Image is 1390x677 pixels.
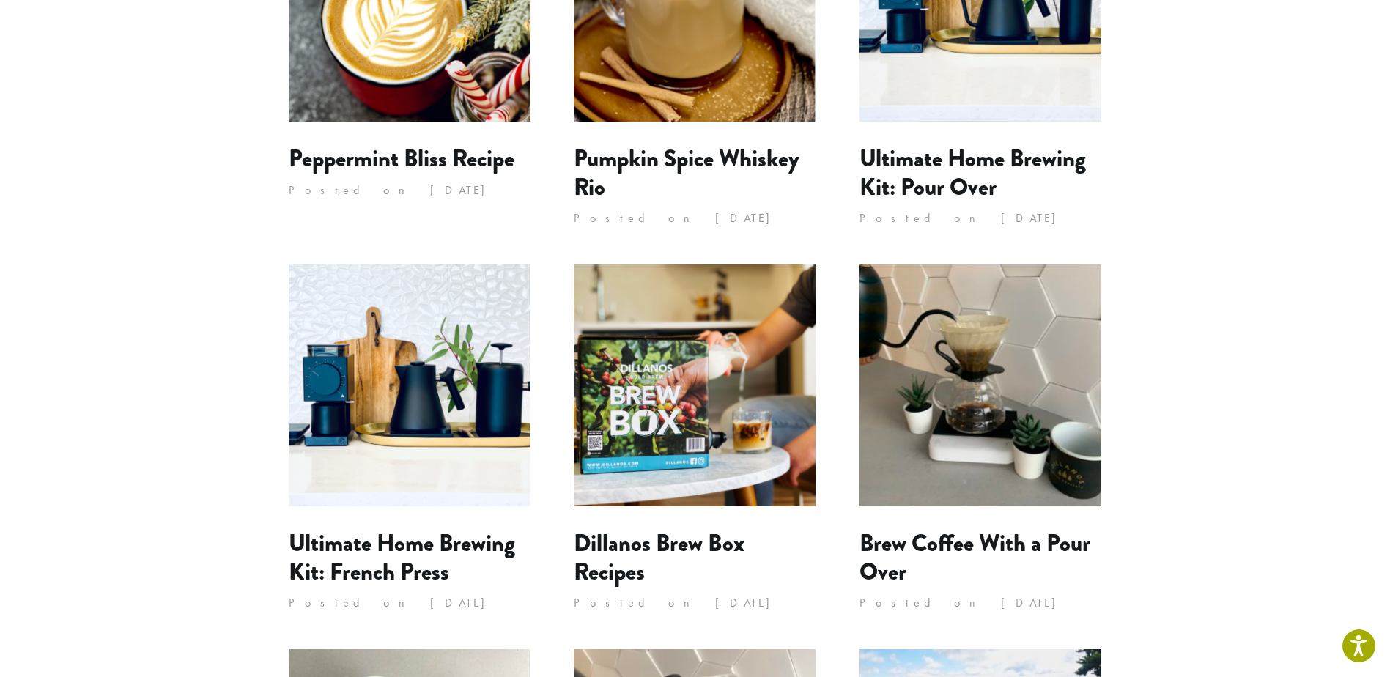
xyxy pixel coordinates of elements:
[289,526,515,588] a: Ultimate Home Brewing Kit: French Press
[574,526,744,588] a: Dillanos Brew Box Recipes
[289,180,531,201] p: Posted on [DATE]
[574,592,816,614] p: Posted on [DATE]
[859,592,1101,614] p: Posted on [DATE]
[289,264,531,506] img: Ultimate Home Brewing Kit: French Press
[574,207,816,229] p: Posted on [DATE]
[289,592,531,614] p: Posted on [DATE]
[574,264,816,506] img: Dillanos Brew Box Recipes
[859,207,1101,229] p: Posted on [DATE]
[289,141,514,176] a: Peppermint Bliss Recipe
[859,264,1101,506] img: Brew Coffee With a Pour Over
[574,141,799,204] a: Pumpkin Spice Whiskey Rio
[859,526,1090,588] a: Brew Coffee With a Pour Over
[859,141,1086,204] a: Ultimate Home Brewing Kit: Pour Over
